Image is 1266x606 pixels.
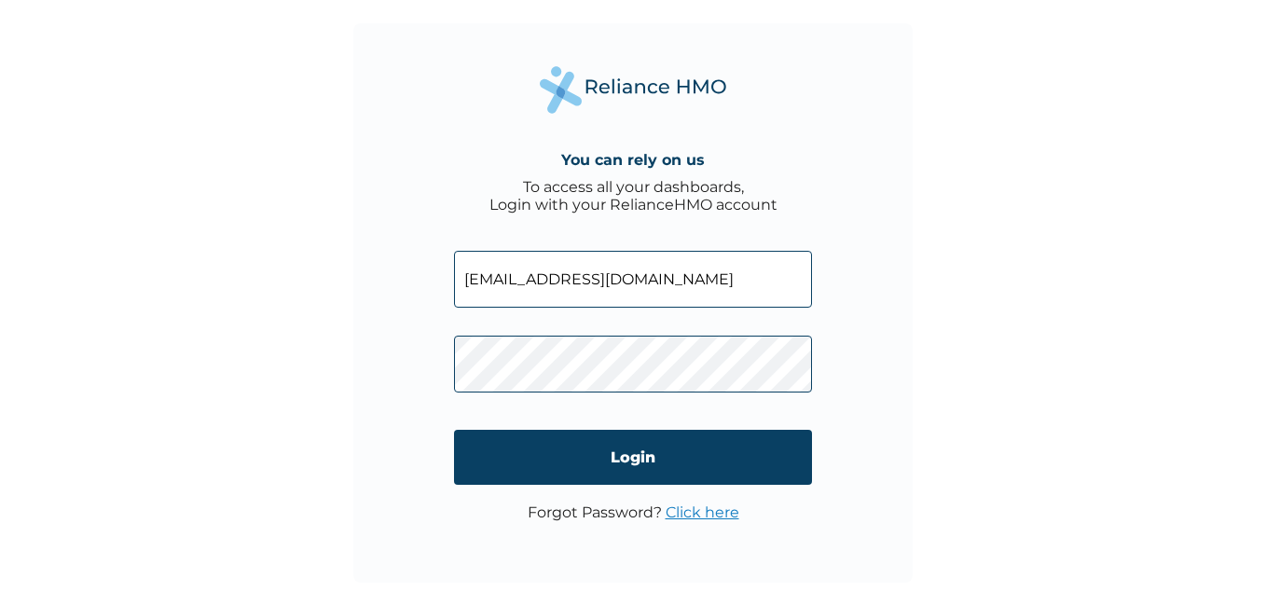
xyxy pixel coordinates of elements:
[454,251,812,308] input: Email address or HMO ID
[454,430,812,485] input: Login
[489,178,777,213] div: To access all your dashboards, Login with your RelianceHMO account
[561,151,705,169] h4: You can rely on us
[540,66,726,114] img: Reliance Health's Logo
[666,503,739,521] a: Click here
[528,503,739,521] p: Forgot Password?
